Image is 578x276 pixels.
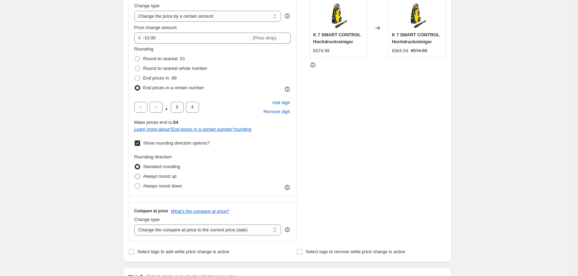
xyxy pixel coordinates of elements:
i: Learn more about " End prices in a certain number " rounding [134,127,252,132]
input: -10.00 [143,33,251,44]
input: ﹡ [186,102,199,113]
span: Round to nearest .01 [143,56,185,61]
span: (Price drop) [253,35,276,40]
span: € [138,35,141,40]
span: . [165,102,169,113]
span: Always round down [143,183,182,188]
span: Standard rounding [143,164,180,169]
span: Change type [134,3,160,8]
span: Always round up [143,174,177,179]
img: d0_80x.jpg [324,2,352,29]
span: Price change amount [134,25,177,30]
input: ﹡ [134,102,147,113]
span: K 7 SMART CONTROL Hochdruckreiniger [392,32,440,44]
a: Learn more about"End prices in a certain number"rounding [134,127,252,132]
span: Add digit [272,99,290,106]
button: Remove placeholder [262,107,291,116]
span: Show rounding direction options? [143,140,210,146]
h3: Compare at price [134,208,168,214]
span: Remove digit [263,108,290,115]
span: K 7 SMART CONTROL Hochdruckreiniger [313,32,361,44]
div: €574.99 [313,47,329,54]
button: What's the compare at price? [171,209,229,214]
button: Add placeholder [271,98,291,107]
div: help [284,226,291,233]
b: .54 [172,120,178,125]
span: Select tags to add while price change is active [137,249,229,254]
div: help [284,12,291,19]
span: Round to nearest whole number [143,66,207,71]
span: Change type [134,217,160,222]
input: ﹡ [171,102,184,113]
span: End prices in .99 [143,75,177,81]
span: End prices in a certain number [143,85,204,90]
div: €564.54 [392,47,408,54]
img: d0_80x.jpg [403,2,431,29]
span: Rounding direction [134,154,172,159]
strike: €574.99 [411,47,427,54]
span: Rounding [134,46,154,52]
span: Make prices end in [134,120,178,125]
span: Select tags to remove while price change is active [306,249,405,254]
input: ﹡ [150,102,163,113]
